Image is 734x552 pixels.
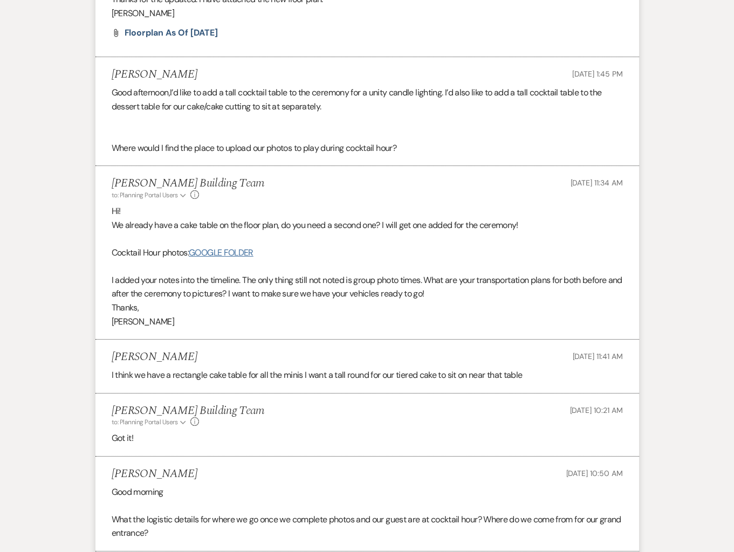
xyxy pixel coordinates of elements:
[112,431,623,445] p: Got it!
[112,273,623,301] p: I added your notes into the timeline. The only thing still not noted is group photo times. What a...
[572,69,622,79] span: [DATE] 1:45 PM
[112,404,265,418] h5: [PERSON_NAME] Building Team
[112,177,265,190] h5: [PERSON_NAME] Building Team
[112,218,623,232] p: We already have a cake table on the floor plan, do you need a second one? I will get one added fo...
[112,368,623,382] div: I think we have a rectangle cake table for all the minis I want a tall round for our tiered cake ...
[573,351,623,361] span: [DATE] 11:41 AM
[125,27,218,38] span: Floorplan as of [DATE]
[112,68,197,81] h5: [PERSON_NAME]
[112,315,623,329] p: [PERSON_NAME]
[112,191,178,199] span: to: Planning Portal Users
[112,485,623,540] div: Good morning What the logistic details for where we go once we complete photos and our guest are ...
[112,418,178,426] span: to: Planning Portal Users
[570,405,623,415] span: [DATE] 10:21 AM
[112,417,188,427] button: to: Planning Portal Users
[189,247,253,258] a: GOOGLE FOLDER
[112,86,623,155] div: Good afternoon,I’d like to add a tall cocktail table to the ceremony for a unity candle lighting....
[571,178,623,188] span: [DATE] 11:34 AM
[125,29,218,37] a: Floorplan as of [DATE]
[112,246,623,260] p: Cocktail Hour photos:
[112,190,188,200] button: to: Planning Portal Users
[112,301,623,315] p: Thanks,
[112,467,197,481] h5: [PERSON_NAME]
[566,468,623,478] span: [DATE] 10:50 AM
[112,6,623,20] p: [PERSON_NAME]
[112,350,197,364] h5: [PERSON_NAME]
[112,204,623,218] p: Hi!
